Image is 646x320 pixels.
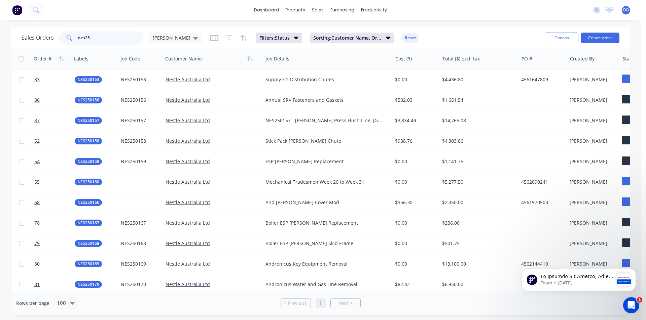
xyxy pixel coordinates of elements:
div: $1,141.75 [442,158,512,165]
a: Next page [331,300,360,307]
div: Order # [34,55,51,62]
div: 4561647809 [521,76,562,83]
div: [PERSON_NAME] [570,179,614,185]
button: Options [545,33,578,43]
a: 36 [34,90,75,110]
div: $3,834.49 [395,117,435,124]
button: NES250169 [75,261,102,267]
div: NES250158 [121,138,158,144]
a: 37 [34,110,75,131]
div: Cost ($) [395,55,412,62]
span: 33 [34,76,40,83]
button: Sorting:Customer Name, Order # [310,33,394,43]
span: 78 [34,220,40,226]
span: 54 [34,158,40,165]
a: 52 [34,131,75,151]
span: 81 [34,281,40,288]
button: NES250170 [75,281,102,288]
a: Nestle Australia Ltd [166,220,210,226]
div: $82.42 [395,281,435,288]
a: Nestle Australia Ltd [166,179,210,185]
div: [PERSON_NAME] [570,240,614,247]
div: Supply x 2 Distribution Chutes [265,76,384,83]
div: $4,436.80 [442,76,512,83]
a: 78 [34,213,75,233]
div: $501.75 [442,240,512,247]
span: 55 [34,179,40,185]
div: $4,303.86 [442,138,512,144]
span: NES250160 [77,179,99,185]
span: 37 [34,117,40,124]
span: [PERSON_NAME] [153,34,190,41]
div: $6,950.00 [442,281,512,288]
div: Customer Name [165,55,202,62]
div: $0.00 [395,240,435,247]
div: NES250170 [121,281,158,288]
div: NES250153 [121,76,158,83]
button: NES250157 [75,117,102,124]
div: $256.00 [442,220,512,226]
button: Reset [402,33,419,43]
button: Create order [581,33,619,43]
div: Status [622,55,637,62]
span: 52 [34,138,40,144]
div: Created By [570,55,595,62]
div: Boiler ESP [PERSON_NAME] Replacement [265,220,384,226]
a: dashboard [251,5,282,15]
button: NES250153 [75,76,102,83]
span: Sorting: Customer Name, Order # [313,35,382,41]
a: Nestle Australia Ltd [166,138,210,144]
div: NES250157 - [PERSON_NAME] Press Flush Line, [GEOGRAPHIC_DATA], Chute, Vent, Platform [265,117,384,124]
div: [PERSON_NAME] [570,76,614,83]
div: [PERSON_NAME] [570,117,614,124]
span: DB [623,7,629,13]
div: [PERSON_NAME] [570,138,614,144]
button: NES250168 [75,240,102,247]
span: NES250169 [77,261,99,267]
div: $5,277.50 [442,179,512,185]
div: NES250156 [121,97,158,103]
a: 33 [34,70,75,90]
div: NES250157 [121,117,158,124]
a: Nestle Australia Ltd [166,261,210,267]
span: Next [338,300,349,307]
div: products [282,5,309,15]
a: Previous page [281,300,311,307]
button: NES250158 [75,138,102,144]
span: NES250166 [77,199,99,206]
div: $2,350.00 [442,199,512,206]
span: 79 [34,240,40,247]
div: $0.00 [395,261,435,267]
a: Nestle Australia Ltd [166,240,210,246]
span: Previous [288,300,307,307]
div: $0.00 [395,220,435,226]
a: Nestle Australia Ltd [166,117,210,124]
a: 79 [34,233,75,254]
div: NES250168 [121,240,158,247]
div: ESP [PERSON_NAME] Replacement [265,158,384,165]
div: [PERSON_NAME] [570,97,614,103]
button: NES250160 [75,179,102,185]
div: Job Code [120,55,140,62]
a: 55 [34,172,75,192]
div: Andronicus Key Equipment Removal [265,261,384,267]
span: NES250167 [77,220,99,226]
span: NES250153 [77,76,99,83]
div: Job Details [265,55,289,62]
button: Filters:Status [256,33,302,43]
span: Rows per page [16,300,49,307]
div: sales [309,5,327,15]
div: Andronicus Water and Gas Line Removal [265,281,384,288]
div: [PERSON_NAME] [570,158,614,165]
div: Total ($) excl. tax [442,55,480,62]
a: Page 1 is your current page [316,298,326,308]
div: Annual SRV Fasteners and Gaskets [265,97,384,103]
button: NES250167 [75,220,102,226]
iframe: Intercom live chat [623,297,639,313]
div: [PERSON_NAME] [570,199,614,206]
div: $0.00 [395,179,435,185]
ul: Pagination [278,298,363,308]
div: Mechanical Tradesmen Week 26 to Week 31 [265,179,384,185]
a: 54 [34,151,75,172]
